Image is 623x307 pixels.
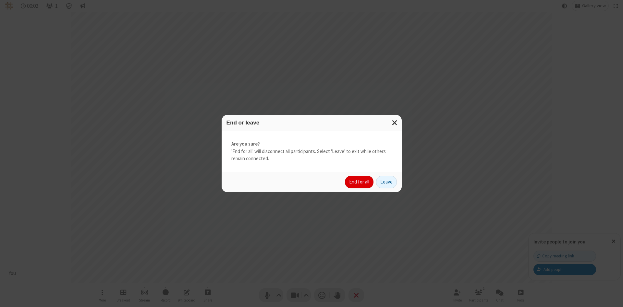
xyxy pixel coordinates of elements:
div: 'End for all' will disconnect all participants. Select 'Leave' to exit while others remain connec... [222,131,402,172]
button: End for all [345,176,373,189]
strong: Are you sure? [231,140,392,148]
h3: End or leave [226,120,397,126]
button: Leave [376,176,397,189]
button: Close modal [388,115,402,131]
